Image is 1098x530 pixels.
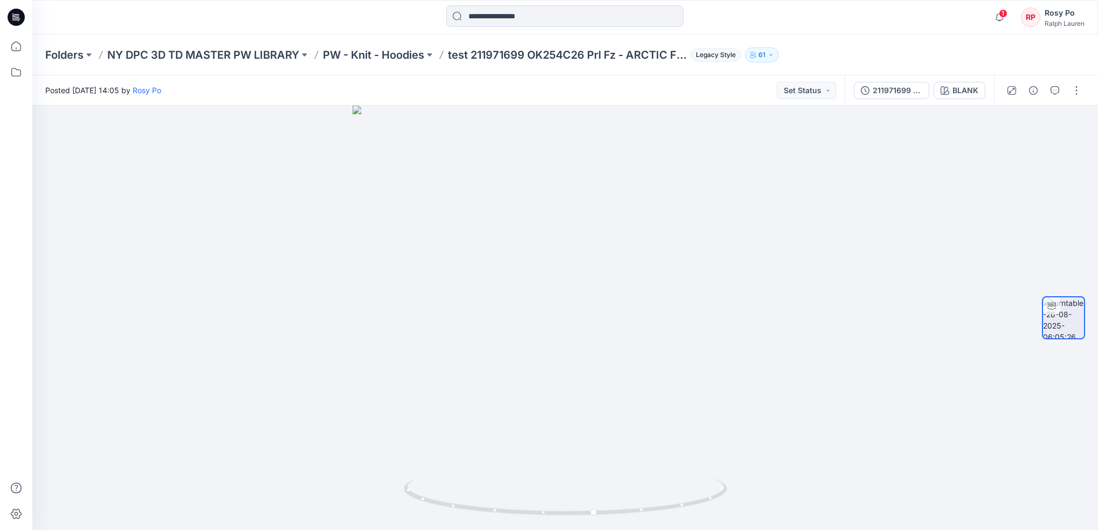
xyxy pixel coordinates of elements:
[1043,297,1084,338] img: turntable-26-08-2025-06:05:26
[854,82,929,99] button: 211971699 OK254C26 Prl Fz - ARCTIC FLEECE-PRL FZ-LONG SLEEVE-SWEATSHIRT (1)
[999,9,1007,18] span: 1
[1045,6,1085,19] div: Rosy Po
[323,47,424,62] a: PW - Knit - Hoodies
[691,48,741,61] span: Legacy Style
[745,47,779,62] button: 61
[758,49,765,61] p: 61
[45,85,161,96] span: Posted [DATE] 14:05 by
[1021,8,1040,27] div: RP
[934,82,985,99] button: BLANK
[133,86,161,95] a: Rosy Po
[448,47,687,62] p: test 211971699 OK254C26 Prl Fz - ARCTIC FLEECE-PRL FZ-LONG SLEEVE-SWEATSHIRT
[1025,82,1042,99] button: Details
[687,47,741,62] button: Legacy Style
[45,47,84,62] a: Folders
[1045,19,1085,27] div: Ralph Lauren
[952,85,978,96] div: BLANK
[873,85,922,96] div: 211971699 OK254C26 Prl Fz - ARCTIC FLEECE-PRL FZ-LONG SLEEVE-SWEATSHIRT (1)
[107,47,299,62] a: NY DPC 3D TD MASTER PW LIBRARY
